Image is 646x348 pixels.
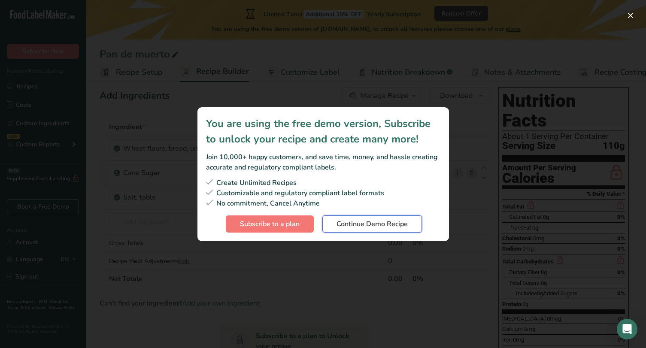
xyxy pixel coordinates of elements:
[322,215,422,233] button: Continue Demo Recipe
[240,219,300,229] span: Subscribe to a plan
[206,152,440,172] div: Join 10,000+ happy customers, and save time, money, and hassle creating accurate and regulatory c...
[206,178,440,188] div: Create Unlimited Recipes
[226,215,314,233] button: Subscribe to a plan
[206,198,440,209] div: No commitment, Cancel Anytime
[206,116,440,147] div: You are using the free demo version, Subscribe to unlock your recipe and create many more!
[206,188,440,198] div: Customizable and regulatory compliant label formats
[617,319,637,339] div: Open Intercom Messenger
[337,219,408,229] span: Continue Demo Recipe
